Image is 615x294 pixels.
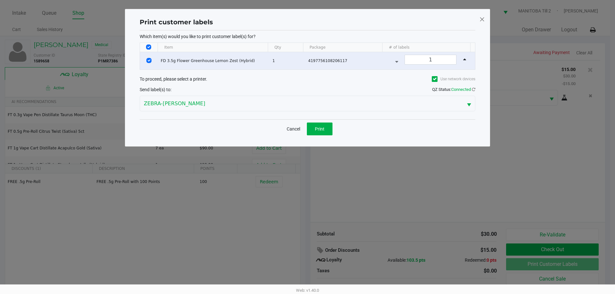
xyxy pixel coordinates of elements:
[315,126,324,131] span: Print
[303,43,382,52] th: Package
[140,17,213,27] h1: Print customer labels
[451,87,471,92] span: Connected
[140,87,171,92] span: Send label(s) to:
[305,52,386,69] td: 4197756108206117
[432,76,475,82] label: Use network devices
[146,44,151,50] input: Select All Rows
[432,87,475,92] span: QZ Status:
[144,100,459,107] span: ZEBRA-[PERSON_NAME]
[269,52,305,69] td: 1
[283,123,304,135] button: Cancel
[140,76,207,82] span: To proceed, please select a printer.
[140,34,475,39] p: Which item(s) would you like to print customer label(s) for?
[307,123,332,135] button: Print
[140,43,475,69] div: Data table
[463,96,475,111] button: Select
[296,288,319,293] span: Web: v1.40.0
[158,43,268,52] th: Item
[158,52,270,69] td: FD 3.5g Flower Greenhouse Lemon Zest (Hybrid)
[268,43,303,52] th: Qty
[146,58,152,63] input: Select Row
[382,43,470,52] th: # of labels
